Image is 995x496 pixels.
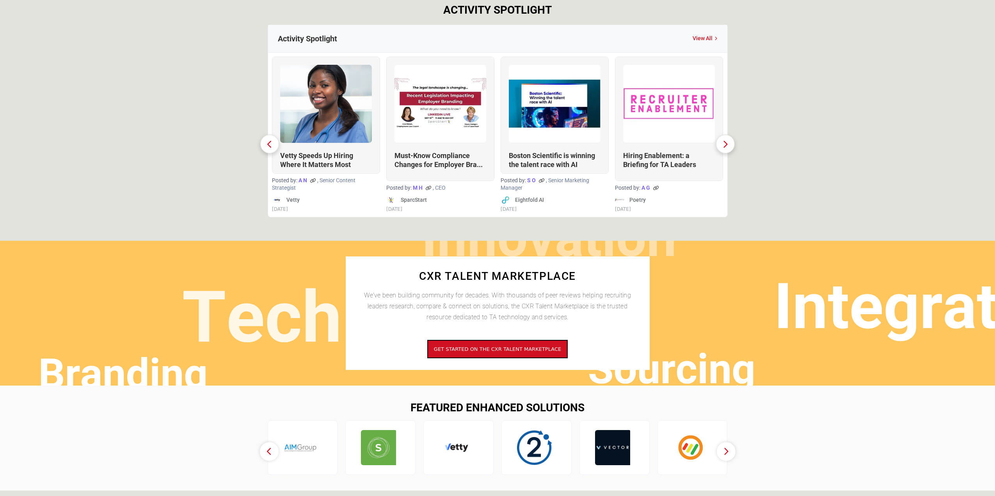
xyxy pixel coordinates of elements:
span: [DATE] [501,206,517,212]
span: [DATE] [272,206,288,212]
img: Must-Know Compliance Changes for Employer Branding [394,65,486,143]
a: Boston Scientific is winning the talent race with AI [509,151,595,169]
a: Must-Know Compliance Changes for Employer Bra... [394,151,483,169]
h2: FEATURED ENHANCED SOLUTIONS [410,401,585,414]
strong: S O [527,177,536,183]
a: S O [526,177,537,183]
img: SparcStart [386,195,396,205]
img: Match2 [517,430,552,465]
span: [DATE] [386,206,402,212]
a: Eightfold AI [501,195,609,205]
span: , Senior Marketing Manager [501,177,589,191]
img: Eightfold AI [501,195,510,205]
span: [DATE] [615,206,631,212]
img: Hiring Enablement: a Briefing for TA Leaders [623,65,715,143]
strong: A G [641,185,650,191]
a: View All [693,34,718,43]
h2: CXR TALENT MARKETPLACE [363,268,632,284]
img: SourceCon (ERE Company) [361,430,396,465]
img: Poetry [615,195,625,205]
img: Vector [595,430,630,465]
a: A N [297,177,308,183]
h2: ACTIVITY SPOTLIGHT [443,4,552,17]
strong: M H [413,185,423,191]
a: A G [640,185,651,191]
span: , CEO [433,185,446,191]
button: Get started on the CXR Talent Marketplace [427,340,568,359]
span: , Senior Content Strategist [272,177,355,191]
p: Posted by: [386,184,494,192]
p: Posted by: [272,177,380,192]
a: SparcStart [386,195,494,205]
a: Vetty [272,195,380,205]
img: Vetty [272,195,282,205]
img: Boston Scientific is winning the talent race with AI [509,65,601,143]
strong: A N [298,177,307,183]
a: M H [412,185,424,191]
img: Vetty Speeds Up Hiring Where It Matters Most [280,65,372,143]
a: Hiring Enablement: a Briefing for TA Leaders [623,151,696,169]
img: Vetty [439,430,474,465]
a: Poetry [615,195,723,205]
h3: Activity Spotlight [278,33,337,44]
p: Posted by: [501,177,609,192]
p: Posted by: [615,184,723,192]
a: Vetty Speeds Up Hiring Where It Matters Most [280,151,353,169]
span: We’ve been building community for decades. With thousands of peer reviews helping recruiting lead... [364,292,631,321]
img: Survale Inc [673,430,708,465]
span: Get started on the CXR Talent Marketplace [434,346,561,352]
img: AIM Group [283,430,318,465]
